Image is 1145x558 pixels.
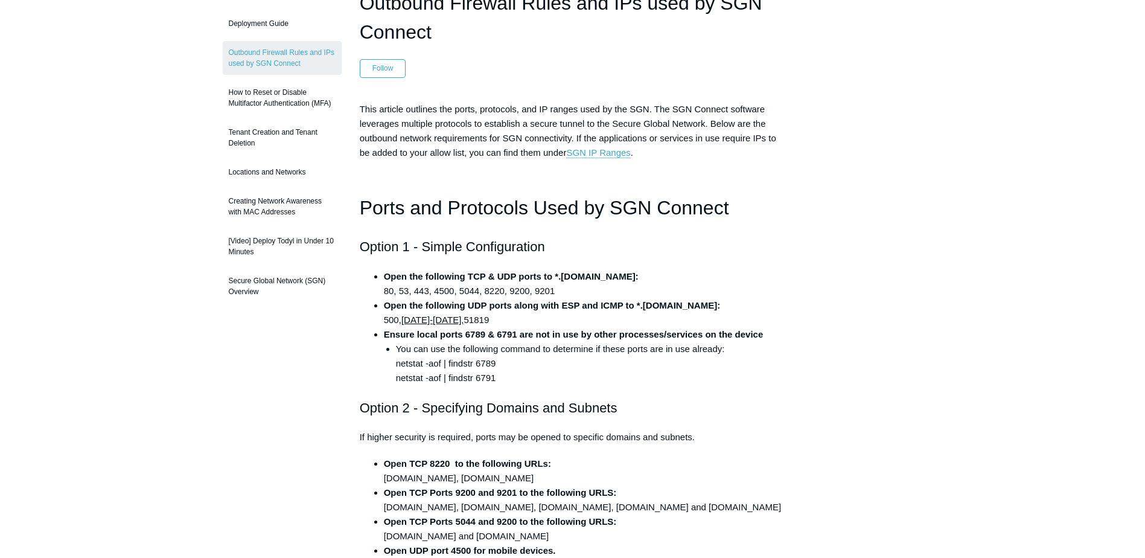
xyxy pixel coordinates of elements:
[223,12,342,35] a: Deployment Guide
[223,269,342,303] a: Secure Global Network (SGN) Overview
[384,545,556,556] strong: Open UDP port 4500 for mobile devices.
[223,229,342,263] a: [Video] Deploy Todyl in Under 10 Minutes
[360,236,786,257] h2: Option 1 - Simple Configuration
[360,193,786,223] h1: Ports and Protocols Used by SGN Connect
[384,516,617,527] strong: Open TCP Ports 5044 and 9200 to the following URLS:
[384,486,786,515] li: [DOMAIN_NAME], [DOMAIN_NAME], [DOMAIN_NAME], [DOMAIN_NAME] and [DOMAIN_NAME]
[360,59,406,77] button: Follow Article
[223,190,342,223] a: Creating Network Awareness with MAC Addresses
[566,147,630,158] a: SGN IP Ranges
[223,41,342,75] a: Outbound Firewall Rules and IPs used by SGN Connect
[223,81,342,115] a: How to Reset or Disable Multifactor Authentication (MFA)
[360,104,776,158] span: This article outlines the ports, protocols, and IP ranges used by the SGN. The SGN Connect softwa...
[384,329,764,339] strong: Ensure local ports 6789 & 6791 are not in use by other processes/services on the device
[223,121,342,155] a: Tenant Creation and Tenant Deletion
[384,515,786,544] li: [DOMAIN_NAME] and [DOMAIN_NAME]
[396,342,786,385] li: You can use the following command to determine if these ports are in use already: netstat -aof | ...
[384,269,786,298] li: 80, 53, 443, 4500, 5044, 8220, 9200, 9201
[401,315,464,325] tcxspan: Call 1194-1229, via 3CX
[384,458,551,469] strong: Open TCP 8220 to the following URLs:
[384,271,639,281] strong: Open the following TCP & UDP ports to *.[DOMAIN_NAME]:
[360,397,786,418] h2: Option 2 - Specifying Domains and Subnets
[384,457,786,486] li: [DOMAIN_NAME], [DOMAIN_NAME]
[384,298,786,327] li: 500, 51819
[223,161,342,184] a: Locations and Networks
[384,487,617,498] strong: Open TCP Ports 9200 and 9201 to the following URLS:
[384,300,721,310] strong: Open the following UDP ports along with ESP and ICMP to *.[DOMAIN_NAME]:
[360,430,786,444] p: If higher security is required, ports may be opened to specific domains and subnets.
